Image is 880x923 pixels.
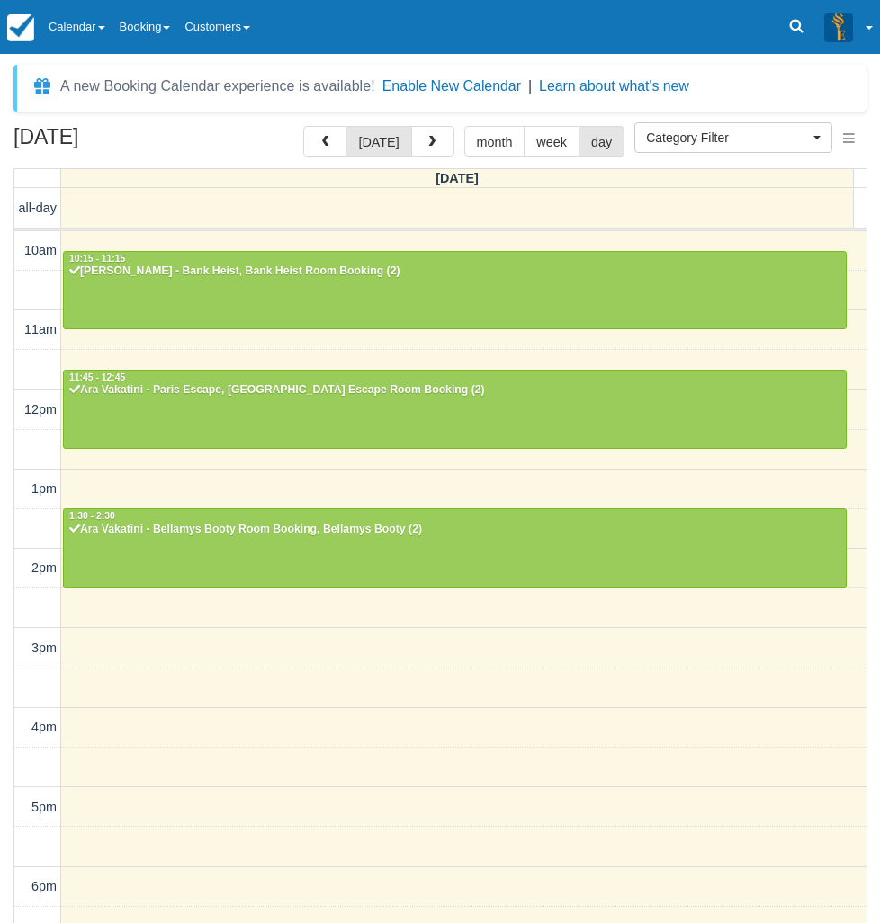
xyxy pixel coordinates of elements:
[31,720,57,734] span: 4pm
[69,511,115,521] span: 1:30 - 2:30
[60,76,375,97] div: A new Booking Calendar experience is available!
[524,126,579,157] button: week
[539,78,689,94] a: Learn about what's new
[63,251,847,330] a: 10:15 - 11:15[PERSON_NAME] - Bank Heist, Bank Heist Room Booking (2)
[31,560,57,575] span: 2pm
[24,322,57,336] span: 11am
[69,372,125,382] span: 11:45 - 12:45
[69,254,125,264] span: 10:15 - 11:15
[382,77,521,95] button: Enable New Calendar
[31,800,57,814] span: 5pm
[24,402,57,417] span: 12pm
[464,126,525,157] button: month
[646,129,809,147] span: Category Filter
[528,78,532,94] span: |
[13,126,241,159] h2: [DATE]
[31,481,57,496] span: 1pm
[634,122,832,153] button: Category Filter
[68,523,841,537] div: Ara Vakatini - Bellamys Booty Room Booking, Bellamys Booty (2)
[19,201,57,215] span: all-day
[346,126,411,157] button: [DATE]
[579,126,624,157] button: day
[31,641,57,655] span: 3pm
[68,264,841,279] div: [PERSON_NAME] - Bank Heist, Bank Heist Room Booking (2)
[436,171,479,185] span: [DATE]
[68,383,841,398] div: Ara Vakatini - Paris Escape, [GEOGRAPHIC_DATA] Escape Room Booking (2)
[63,508,847,587] a: 1:30 - 2:30Ara Vakatini - Bellamys Booty Room Booking, Bellamys Booty (2)
[24,243,57,257] span: 10am
[7,14,34,41] img: checkfront-main-nav-mini-logo.png
[31,879,57,893] span: 6pm
[63,370,847,449] a: 11:45 - 12:45Ara Vakatini - Paris Escape, [GEOGRAPHIC_DATA] Escape Room Booking (2)
[824,13,853,41] img: A3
